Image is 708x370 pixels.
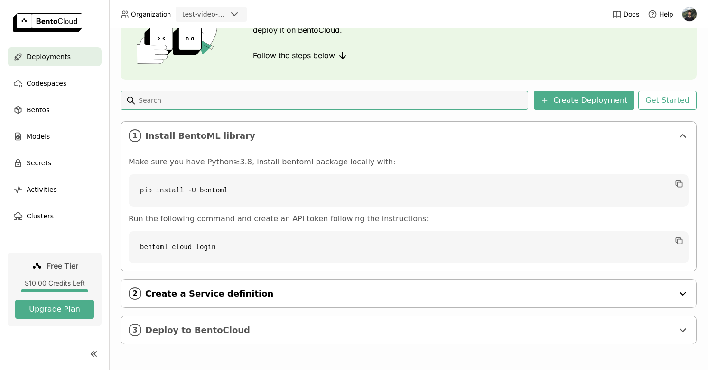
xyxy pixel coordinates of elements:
span: Organization [131,10,171,18]
a: Free Tier$10.00 Credits LeftUpgrade Plan [8,253,102,326]
span: Models [27,131,50,142]
button: Upgrade Plan [15,300,94,319]
span: Bentos [27,104,49,116]
span: Secrets [27,157,51,169]
div: 3Deploy to BentoCloud [121,316,696,344]
a: Models [8,127,102,146]
span: Create a Service definition [145,289,673,299]
p: Make sure you have Python≥3.8, install bentoml package locally with: [129,157,689,167]
span: Codespaces [27,78,66,89]
a: Activities [8,180,102,199]
div: 1Install BentoML library [121,122,696,150]
div: test-video-app [182,9,227,19]
span: Docs [624,10,639,18]
div: Help [648,9,673,19]
div: 2Create a Service definition [121,280,696,307]
a: Deployments [8,47,102,66]
span: Free Tier [47,261,78,271]
span: Help [659,10,673,18]
a: Bentos [8,100,102,119]
a: Secrets [8,153,102,172]
button: Get Started [638,91,697,110]
input: Selected test-video-app. [228,10,229,19]
span: Deployments [27,51,71,63]
i: 3 [129,324,141,336]
span: Activities [27,184,57,195]
a: Clusters [8,207,102,226]
a: Docs [612,9,639,19]
i: 2 [129,287,141,300]
img: Victor Aleksandrin [682,7,697,21]
code: bentoml cloud login [129,231,689,263]
i: 1 [129,129,141,142]
div: $10.00 Credits Left [15,279,94,288]
input: Search [138,93,524,108]
span: Install BentoML library [145,131,673,141]
span: Deploy to BentoCloud [145,325,673,335]
span: Clusters [27,210,54,222]
span: Follow the steps below [253,51,335,60]
a: Codespaces [8,74,102,93]
p: Run the following command and create an API token following the instructions: [129,214,689,224]
code: pip install -U bentoml [129,174,689,207]
img: logo [13,13,82,32]
button: Create Deployment [534,91,634,110]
